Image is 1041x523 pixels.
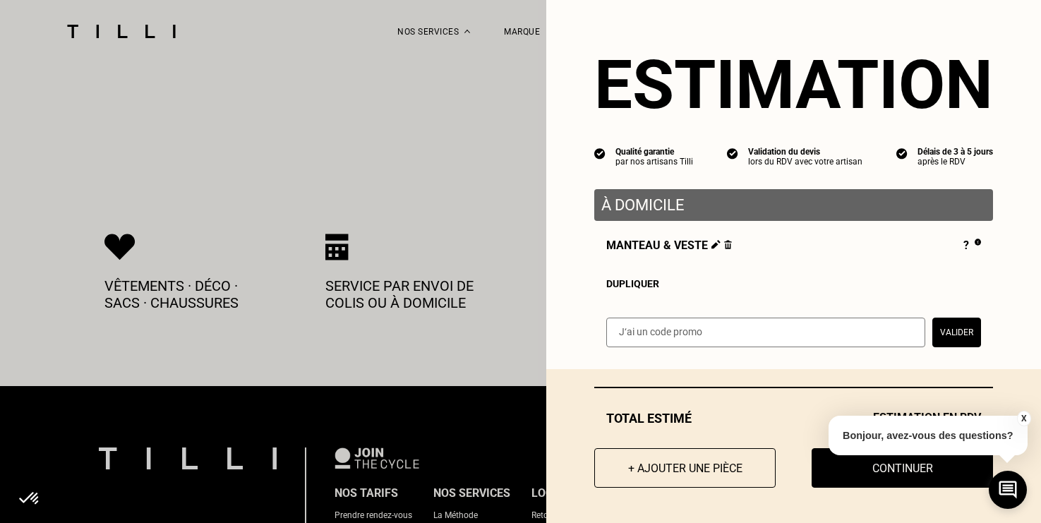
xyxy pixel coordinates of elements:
div: Validation du devis [748,147,862,157]
section: Estimation [594,45,993,124]
div: ? [963,239,981,254]
span: Manteau & veste [606,239,732,254]
button: Valider [932,318,981,347]
div: Qualité garantie [615,147,693,157]
div: lors du RDV avec votre artisan [748,157,862,167]
img: Éditer [711,240,721,249]
img: icon list info [594,147,606,160]
button: X [1016,411,1030,426]
div: Total estimé [594,411,993,426]
div: Dupliquer [606,278,981,289]
img: Supprimer [724,240,732,249]
img: icon list info [727,147,738,160]
div: Délais de 3 à 5 jours [917,147,993,157]
div: après le RDV [917,157,993,167]
img: Pourquoi le prix est indéfini ? [975,239,981,246]
p: Bonjour, avez-vous des questions? [829,416,1028,455]
p: À domicile [601,196,986,214]
img: icon list info [896,147,908,160]
button: + Ajouter une pièce [594,448,776,488]
button: Continuer [812,448,993,488]
div: par nos artisans Tilli [615,157,693,167]
input: J‘ai un code promo [606,318,925,347]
